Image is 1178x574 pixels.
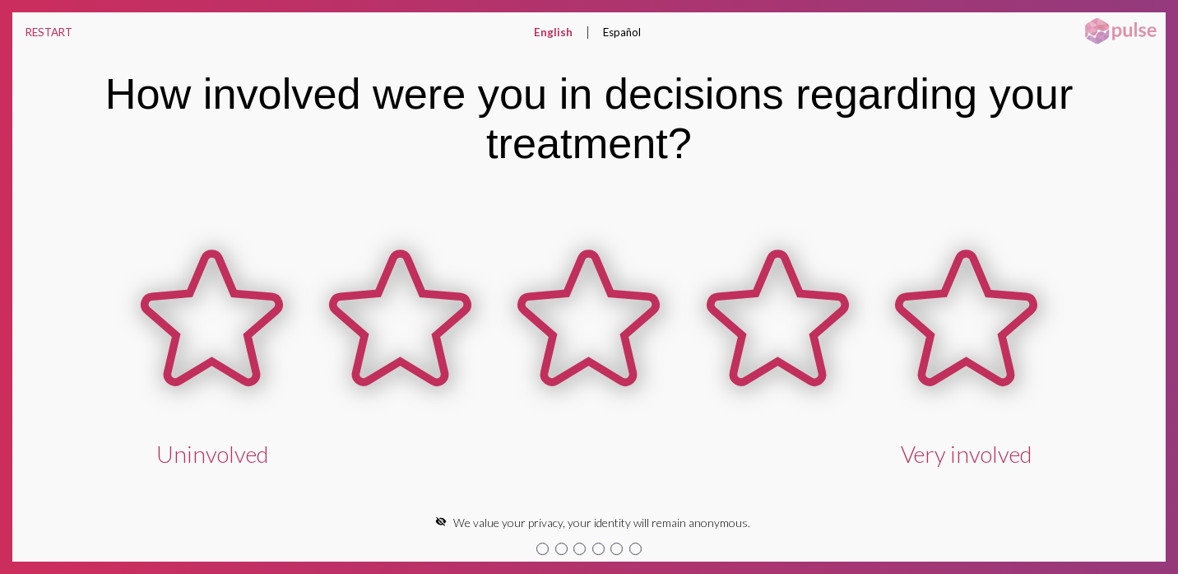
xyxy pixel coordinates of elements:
mat-icon: visibility_off [435,516,447,527]
button: English [521,12,586,52]
button: RESTART [12,12,86,52]
button: Español [590,12,654,52]
div: How involved were you in decisions regarding your treatment? [30,69,1148,168]
img: pulsehorizontalsmall.png [1079,16,1162,46]
span: We value your privacy, your identity will remain anonymous. [453,516,750,530]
